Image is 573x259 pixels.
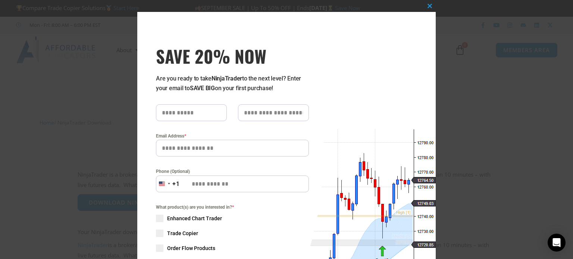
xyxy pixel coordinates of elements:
label: Phone (Optional) [156,168,309,175]
p: Are you ready to take to the next level? Enter your email to on your first purchase! [156,74,309,93]
strong: NinjaTrader [212,75,242,82]
button: Selected country [156,176,180,192]
label: Enhanced Chart Trader [156,215,309,222]
span: Order Flow Products [167,244,215,252]
strong: SAVE BIG [190,85,215,92]
label: Trade Copier [156,230,309,237]
span: Enhanced Chart Trader [167,215,222,222]
label: Order Flow Products [156,244,309,252]
div: Open Intercom Messenger [548,234,566,252]
div: +1 [172,179,180,189]
span: What product(s) are you interested in? [156,203,309,211]
h3: SAVE 20% NOW [156,45,309,66]
span: Trade Copier [167,230,198,237]
label: Email Address [156,132,309,140]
